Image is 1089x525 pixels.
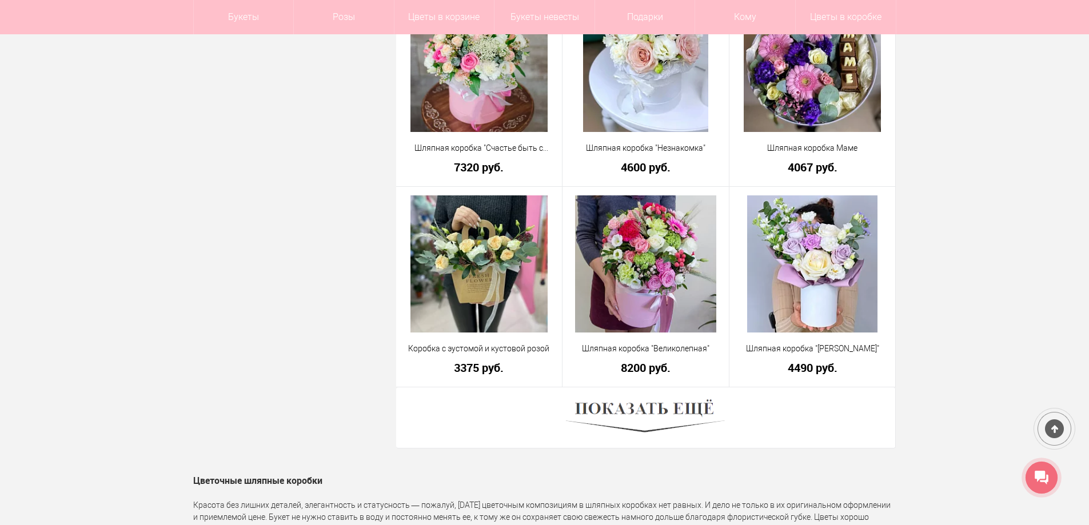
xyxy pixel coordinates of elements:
a: 4067 руб. [737,161,888,173]
img: Коробка с эустомой и кустовой розой [410,195,548,332]
a: Шляпная коробка "Незнакомка" [570,142,721,154]
a: 3375 руб. [404,362,555,374]
a: Шляпная коробка "Великолепная" [570,343,721,355]
img: Шляпная коробка "Анита" [747,195,878,332]
img: Показать ещё [566,396,725,439]
a: 8200 руб. [570,362,721,374]
a: Шляпная коробка "Счастье быть с тобой" [404,142,555,154]
a: 4600 руб. [570,161,721,173]
a: Шляпная коробка "[PERSON_NAME]" [737,343,888,355]
a: Коробка с эустомой и кустовой розой [404,343,555,355]
img: Шляпная коробка "Великолепная" [575,195,716,332]
a: 7320 руб. [404,161,555,173]
a: 4490 руб. [737,362,888,374]
a: Шляпная коробка Маме [737,142,888,154]
a: Показать ещё [566,412,725,422]
b: Цветочные шляпные коробки [193,474,322,487]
